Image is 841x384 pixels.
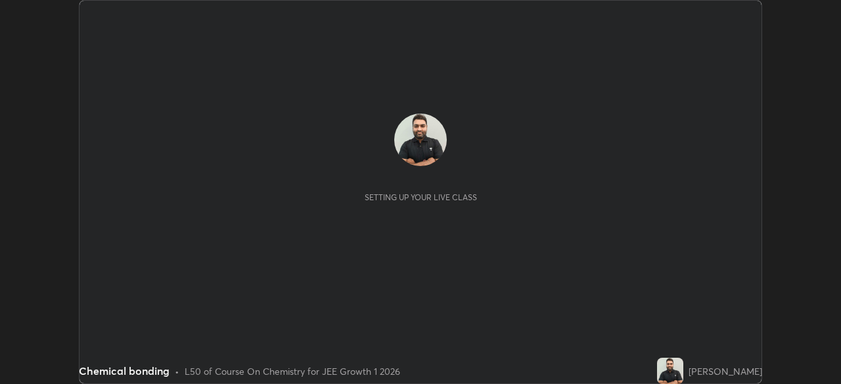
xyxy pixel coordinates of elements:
[185,364,400,378] div: L50 of Course On Chemistry for JEE Growth 1 2026
[175,364,179,378] div: •
[394,114,447,166] img: 432471919f7b420eaefc30f9293a7fbe.jpg
[365,192,477,202] div: Setting up your live class
[79,363,170,379] div: Chemical bonding
[657,358,683,384] img: 432471919f7b420eaefc30f9293a7fbe.jpg
[689,364,762,378] div: [PERSON_NAME]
